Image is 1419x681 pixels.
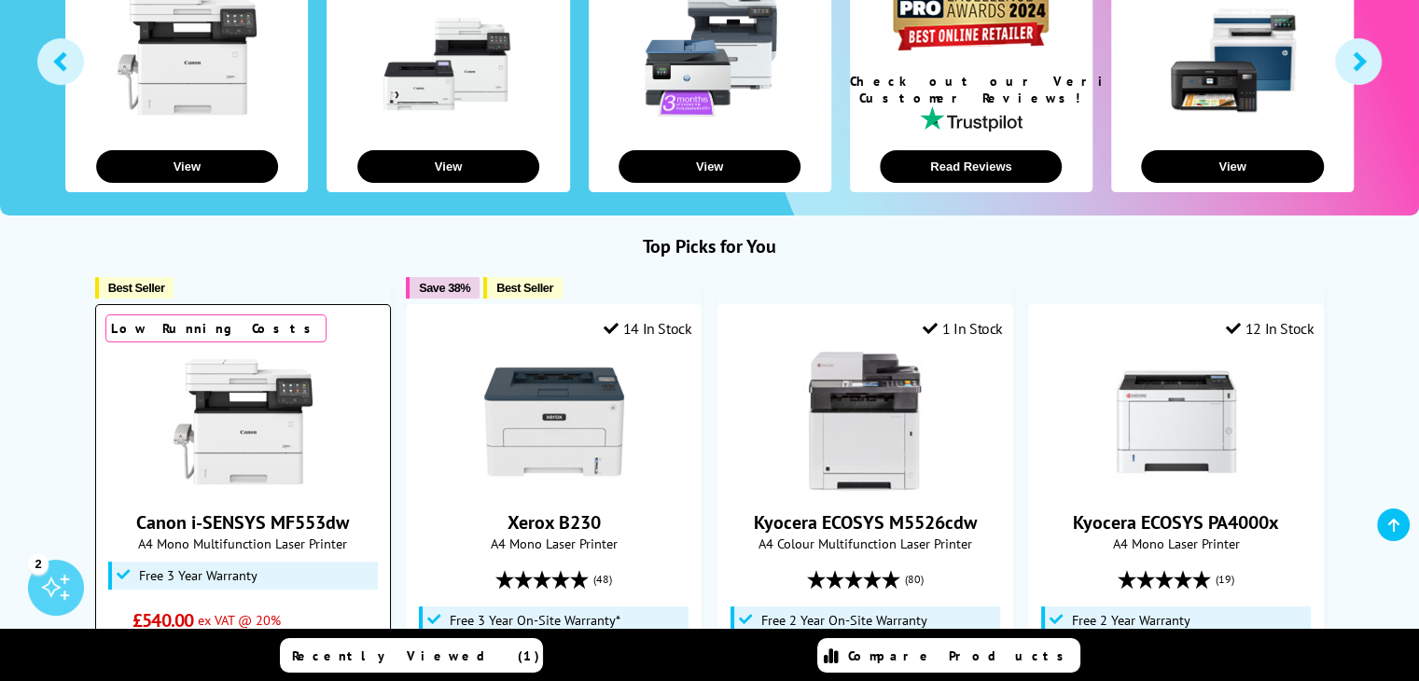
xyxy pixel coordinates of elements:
[1073,510,1279,535] a: Kyocera ECOSYS PA4000x
[795,352,935,492] img: Kyocera ECOSYS M5526cdw
[173,352,313,492] img: Canon i-SENSYS MF553dw
[848,647,1074,664] span: Compare Products
[108,281,165,295] span: Best Seller
[95,277,174,299] button: Best Seller
[484,477,624,495] a: Xerox B230
[105,314,327,342] div: Low Running Costs
[1038,535,1314,552] span: A4 Mono Laser Printer
[619,150,800,183] button: View
[795,477,935,495] a: Kyocera ECOSYS M5526cdw
[817,638,1080,673] a: Compare Products
[1106,352,1246,492] img: Kyocera ECOSYS PA4000x
[132,608,193,632] span: £540.00
[1216,562,1234,597] span: (19)
[198,611,281,629] span: ex VAT @ 20%
[1106,477,1246,495] a: Kyocera ECOSYS PA4000x
[496,281,553,295] span: Best Seller
[280,638,543,673] a: Recently Viewed (1)
[1141,150,1323,183] button: View
[923,319,1003,338] div: 1 In Stock
[508,510,601,535] a: Xerox B230
[28,553,49,574] div: 2
[850,73,1092,106] div: Check out our Verified Customer Reviews!
[728,535,1003,552] span: A4 Colour Multifunction Laser Printer
[484,352,624,492] img: Xerox B230
[761,613,927,628] span: Free 2 Year On-Site Warranty
[1226,319,1314,338] div: 12 In Stock
[604,319,691,338] div: 14 In Stock
[357,150,539,183] button: View
[416,535,691,552] span: A4 Mono Laser Printer
[292,647,540,664] span: Recently Viewed (1)
[96,150,278,183] button: View
[483,277,563,299] button: Best Seller
[136,510,349,535] a: Canon i-SENSYS MF553dw
[450,613,620,628] span: Free 3 Year On-Site Warranty*
[139,568,257,583] span: Free 3 Year Warranty
[1072,613,1190,628] span: Free 2 Year Warranty
[593,562,612,597] span: (48)
[880,150,1062,183] button: Read Reviews
[754,510,977,535] a: Kyocera ECOSYS M5526cdw
[905,562,924,597] span: (80)
[406,277,480,299] button: Save 38%
[173,477,313,495] a: Canon i-SENSYS MF553dw
[105,535,381,552] span: A4 Mono Multifunction Laser Printer
[419,281,470,295] span: Save 38%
